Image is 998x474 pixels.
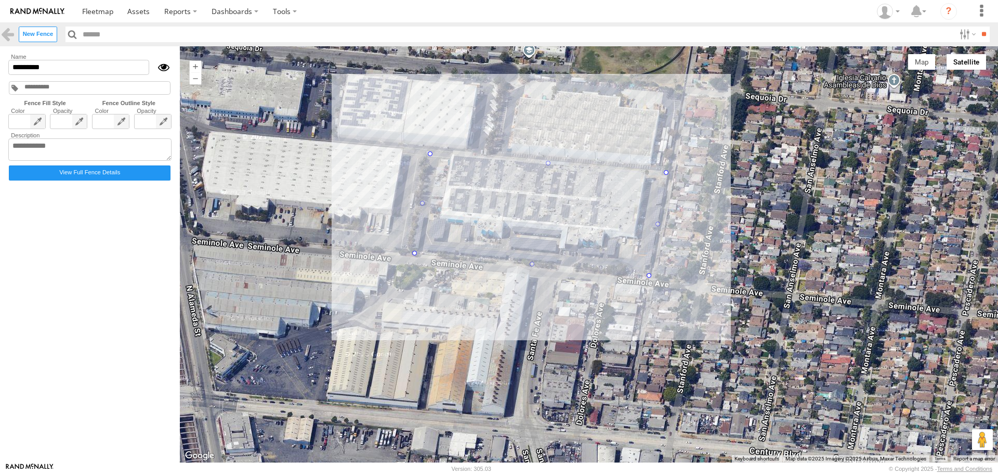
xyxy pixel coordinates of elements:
[953,456,995,462] a: Report a map error
[972,429,993,450] button: Drag Pegman onto the map to open Street View
[908,54,936,70] button: Show street map
[6,464,54,474] a: Visit our Website
[947,54,987,70] button: Show satellite imagery
[935,457,946,461] a: Terms
[182,449,217,463] a: Open this area in Google Maps (opens a new window)
[785,456,926,462] span: Map data ©2025 Imagery ©2025 Airbus, Maxar Technologies
[189,60,201,72] button: Zoom in
[6,100,84,106] label: Fence Fill Style
[8,132,172,138] label: Description
[10,8,64,15] img: rand-logo.svg
[955,27,978,42] label: Search Filter Options
[873,4,903,19] div: Randy West
[8,54,172,60] label: Name
[889,466,992,472] div: © Copyright 2025 -
[50,108,87,114] label: Opacity
[134,108,172,114] label: Opacity
[92,108,129,114] label: Color
[940,3,957,20] i: ?
[9,165,170,181] label: Click to view fence details
[452,466,491,472] div: Version: 305.03
[84,100,174,106] label: Fence Outline Style
[734,455,779,463] button: Keyboard shortcuts
[8,108,46,114] label: Color
[182,449,217,463] img: Google
[189,72,201,84] button: Zoom out
[149,60,172,75] div: Show/Hide fence
[19,27,57,42] label: Create New Fence
[937,466,992,472] a: Terms and Conditions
